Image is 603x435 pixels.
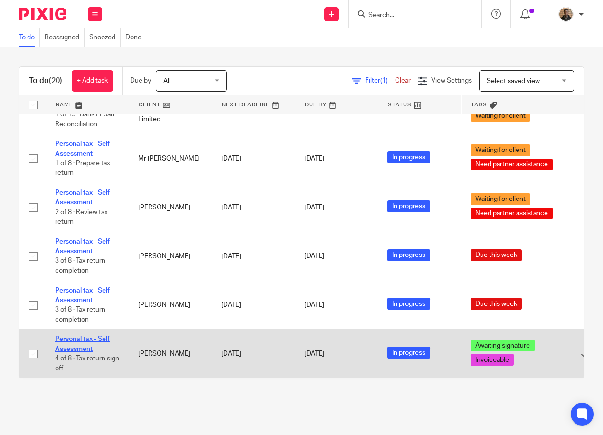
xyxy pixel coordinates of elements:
[55,336,110,352] a: Personal tax - Self Assessment
[380,77,388,84] span: (1)
[19,28,40,47] a: To do
[471,208,553,219] span: Need partner assistance
[387,298,430,310] span: In progress
[558,7,574,22] img: WhatsApp%20Image%202025-04-23%20.jpg
[304,204,324,211] span: [DATE]
[471,249,522,261] span: Due this week
[367,11,453,20] input: Search
[471,298,522,310] span: Due this week
[45,28,85,47] a: Reassigned
[387,347,430,359] span: In progress
[487,78,540,85] span: Select saved view
[471,159,553,170] span: Need partner assistance
[304,350,324,357] span: [DATE]
[387,249,430,261] span: In progress
[581,349,595,359] a: Mark as done
[55,355,119,372] span: 4 of 8 · Tax return sign off
[163,78,170,85] span: All
[55,258,105,274] span: 3 of 8 · Tax return completion
[431,77,472,84] span: View Settings
[55,306,105,323] span: 3 of 8 · Tax return completion
[55,111,114,128] span: 1 of 15 · Bank / Loan Reconciliation
[29,76,62,86] h1: To do
[129,232,212,281] td: [PERSON_NAME]
[471,354,514,366] span: Invoiceable
[129,330,212,378] td: [PERSON_NAME]
[304,302,324,308] span: [DATE]
[89,28,121,47] a: Snoozed
[125,28,146,47] a: Done
[55,141,110,157] a: Personal tax - Self Assessment
[55,189,110,206] a: Personal tax - Self Assessment
[55,160,110,177] span: 1 of 8 · Prepare tax return
[212,183,295,232] td: [DATE]
[212,281,295,330] td: [DATE]
[130,76,151,85] p: Due by
[471,193,530,205] span: Waiting for client
[365,77,395,84] span: Filter
[55,238,110,255] a: Personal tax - Self Assessment
[471,340,535,351] span: Awaiting signature
[304,253,324,260] span: [DATE]
[212,134,295,183] td: [DATE]
[49,77,62,85] span: (20)
[212,330,295,378] td: [DATE]
[129,183,212,232] td: [PERSON_NAME]
[19,8,66,20] img: Pixie
[55,287,110,303] a: Personal tax - Self Assessment
[395,77,411,84] a: Clear
[387,200,430,212] span: In progress
[471,144,530,156] span: Waiting for client
[387,151,430,163] span: In progress
[212,232,295,281] td: [DATE]
[72,70,113,92] a: + Add task
[129,134,212,183] td: Mr [PERSON_NAME]
[55,209,108,226] span: 2 of 8 · Review tax return
[471,110,530,122] span: Waiting for client
[304,155,324,162] span: [DATE]
[471,102,487,107] span: Tags
[129,281,212,330] td: [PERSON_NAME]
